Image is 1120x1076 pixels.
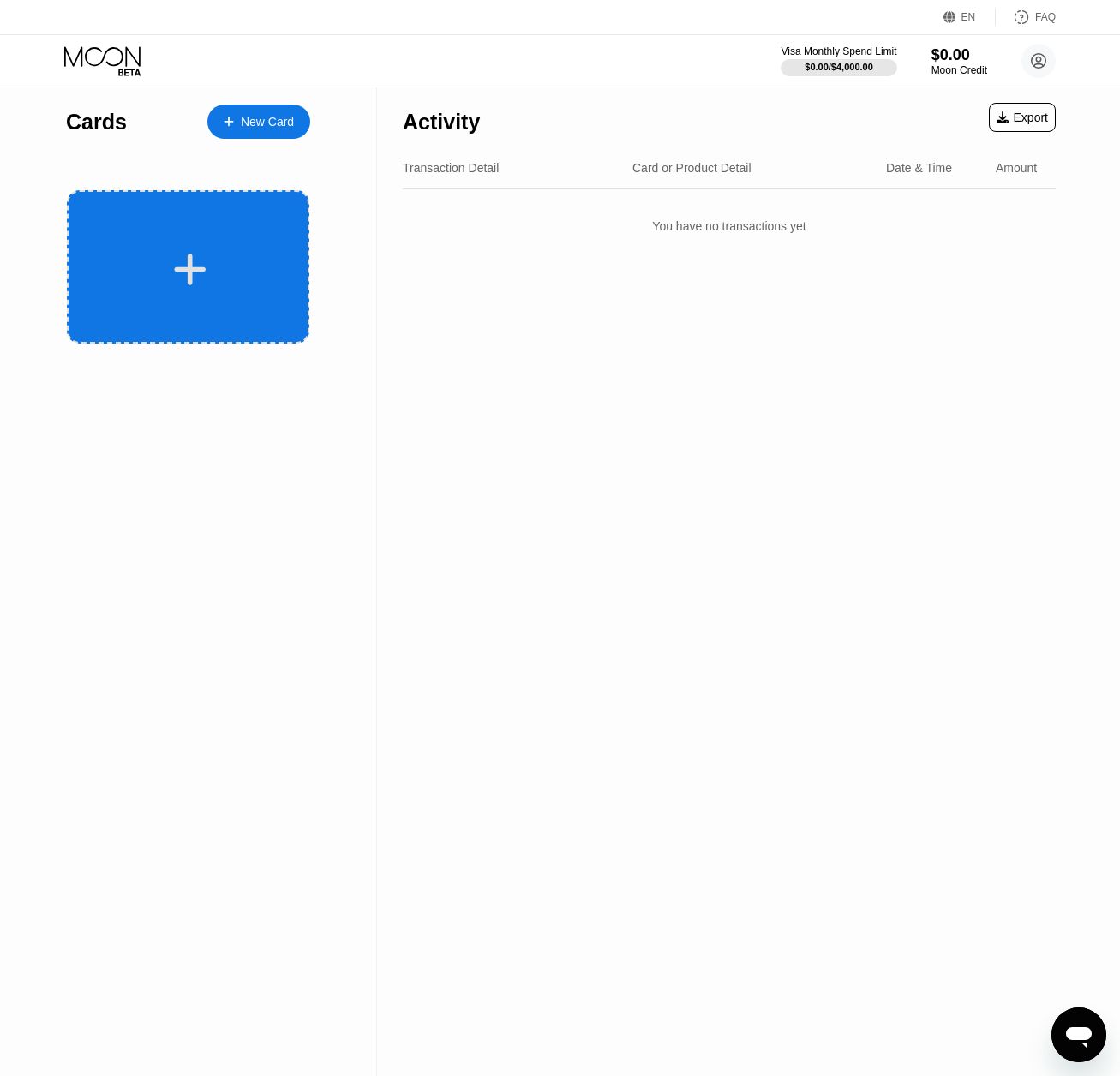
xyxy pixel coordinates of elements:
[403,161,499,175] div: Transaction Detail
[996,9,1056,26] div: FAQ
[931,46,987,76] div: $0.00Moon Credit
[241,115,294,129] div: New Card
[66,110,127,134] div: Cards
[805,62,873,72] div: $0.00 / $4,000.00
[632,161,752,175] div: Card or Product Detail
[931,46,987,64] div: $0.00
[997,111,1048,124] div: Export
[996,161,1037,175] div: Amount
[403,110,480,134] div: Activity
[943,9,996,26] div: EN
[1051,1007,1106,1062] iframe: Button to launch messaging window
[989,103,1056,132] div: Export
[931,64,987,76] div: Moon Credit
[207,105,310,139] div: New Card
[403,202,1056,250] div: You have no transactions yet
[886,161,952,175] div: Date & Time
[781,45,896,57] div: Visa Monthly Spend Limit
[781,45,896,76] div: Visa Monthly Spend Limit$0.00/$4,000.00
[961,11,976,23] div: EN
[1035,11,1056,23] div: FAQ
